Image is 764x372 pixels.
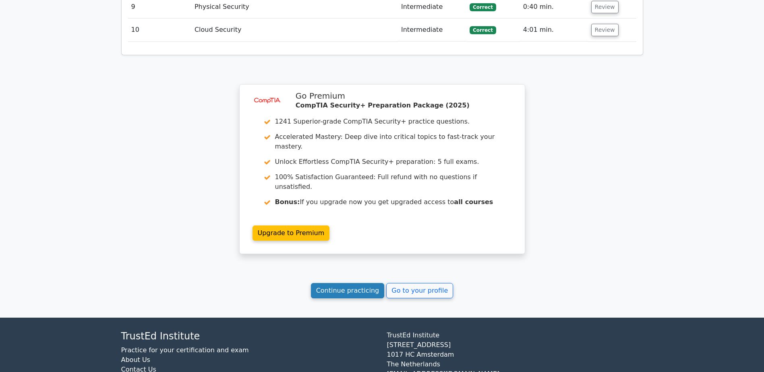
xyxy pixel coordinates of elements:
[128,19,191,41] td: 10
[253,225,330,241] a: Upgrade to Premium
[591,24,619,36] button: Review
[121,356,150,364] a: About Us
[386,283,453,298] a: Go to your profile
[398,19,466,41] td: Intermediate
[311,283,385,298] a: Continue practicing
[121,346,249,354] a: Practice for your certification and exam
[121,331,377,342] h4: TrustEd Institute
[191,19,398,41] td: Cloud Security
[470,26,496,34] span: Correct
[591,1,619,13] button: Review
[520,19,588,41] td: 4:01 min.
[470,3,496,11] span: Correct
